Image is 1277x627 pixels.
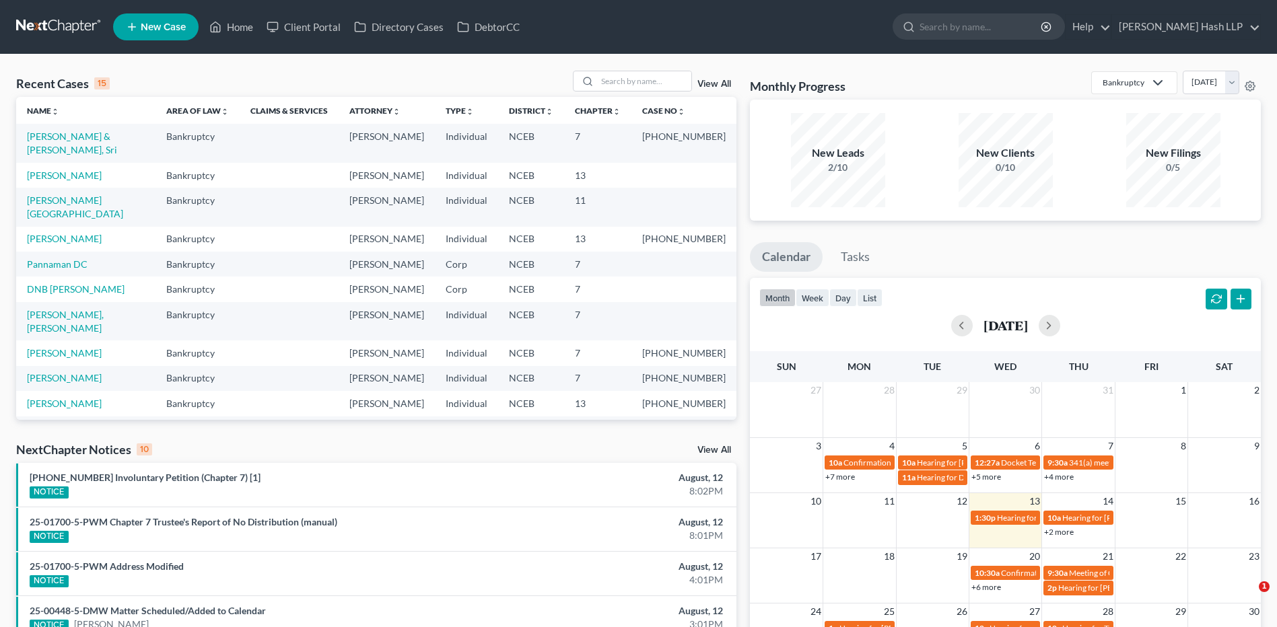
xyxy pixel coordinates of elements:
span: 10a [829,457,842,468]
span: 16 [1247,493,1261,509]
div: New Leads [791,145,885,161]
a: +5 more [971,472,1001,482]
a: [PERSON_NAME] [27,372,102,383]
td: NCEB [498,227,564,252]
a: Home [203,15,260,39]
span: 28 [883,382,896,398]
div: August, 12 [501,560,723,573]
a: [PERSON_NAME] [27,347,102,359]
span: Sun [777,361,796,372]
span: 17 [809,548,823,564]
td: 7 [564,276,631,301]
span: Wed [994,361,1016,372]
td: [PHONE_NUMBER] [631,340,736,365]
a: Tasks [829,242,882,272]
td: NCEB [498,391,564,416]
i: unfold_more [221,108,229,116]
a: 25-01700-5-PWM Chapter 7 Trustee's Report of No Distribution (manual) [30,516,337,527]
a: DebtorCC [450,15,526,39]
span: 4 [888,438,896,454]
span: 31 [1101,382,1115,398]
span: 26 [955,603,969,620]
input: Search by name... [597,71,691,91]
div: Recent Cases [16,75,110,91]
td: Individual [435,391,498,416]
a: Typeunfold_more [446,106,474,116]
td: Individual [435,302,498,340]
td: Bankruptcy [156,124,240,162]
div: 10 [137,443,152,455]
td: 7 [564,124,631,162]
span: 10a [902,457,916,468]
div: 8:01PM [501,529,723,542]
div: 0/5 [1126,161,1220,174]
div: 8:02PM [501,484,723,498]
span: Hearing for [997,513,1037,523]
a: View All [697,445,731,455]
td: [PERSON_NAME] [339,302,435,340]
span: 19 [955,548,969,564]
span: 20 [1028,548,1041,564]
a: [PHONE_NUMBER] Involuntary Petition (Chapter 7) [1] [30,472,261,483]
td: NCEB [498,340,564,365]
a: [PERSON_NAME] [27,170,102,181]
span: Hearing for [PERSON_NAME] [1062,513,1167,523]
td: NCEB [498,124,564,162]
td: Corp [435,276,498,301]
span: Sat [1216,361,1233,372]
i: unfold_more [677,108,685,116]
a: Nameunfold_more [27,106,59,116]
a: Calendar [750,242,823,272]
div: NOTICE [30,531,69,543]
a: View All [697,79,731,89]
span: 341(a) meeting for [PERSON_NAME] [1069,457,1199,468]
a: Case Nounfold_more [642,106,685,116]
a: Chapterunfold_more [575,106,621,116]
div: August, 12 [501,604,723,618]
td: Bankruptcy [156,163,240,188]
td: Bankruptcy [156,340,240,365]
div: August, 12 [501,471,723,484]
span: 10 [809,493,823,509]
span: 15 [1174,493,1187,509]
span: 12:27a [975,457,1000,468]
span: Docket Text: for MSS, Inc. [1001,457,1091,468]
span: 18 [883,548,896,564]
a: [PERSON_NAME] [27,233,102,244]
span: 23 [1247,548,1261,564]
button: list [857,289,883,307]
span: 11 [883,493,896,509]
span: 21 [1101,548,1115,564]
td: 11 [564,188,631,226]
div: NOTICE [30,575,69,587]
td: 7 [564,302,631,340]
a: +4 more [1044,472,1074,482]
td: 13 [564,227,631,252]
button: month [759,289,796,307]
span: 10:30a [975,568,1000,578]
i: unfold_more [545,108,553,116]
td: [PERSON_NAME] [339,276,435,301]
span: 5 [961,438,969,454]
h3: Monthly Progress [750,78,845,94]
span: Mon [848,361,871,372]
td: 13 [564,391,631,416]
td: [PERSON_NAME] [339,227,435,252]
td: [PHONE_NUMBER] [631,124,736,162]
div: New Clients [959,145,1053,161]
td: Bankruptcy [156,276,240,301]
a: Client Portal [260,15,347,39]
span: Fri [1144,361,1159,372]
a: +7 more [825,472,855,482]
a: Directory Cases [347,15,450,39]
td: [PHONE_NUMBER] [631,227,736,252]
span: 3 [815,438,823,454]
span: Hearing for [PERSON_NAME] [917,457,1022,468]
td: Corp [435,252,498,276]
td: Bankruptcy [156,227,240,252]
span: 2p [1047,583,1057,593]
span: 27 [1028,603,1041,620]
i: unfold_more [392,108,401,116]
td: NCEB [498,276,564,301]
span: Confirmation hearing for [PERSON_NAME] [1001,568,1154,578]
